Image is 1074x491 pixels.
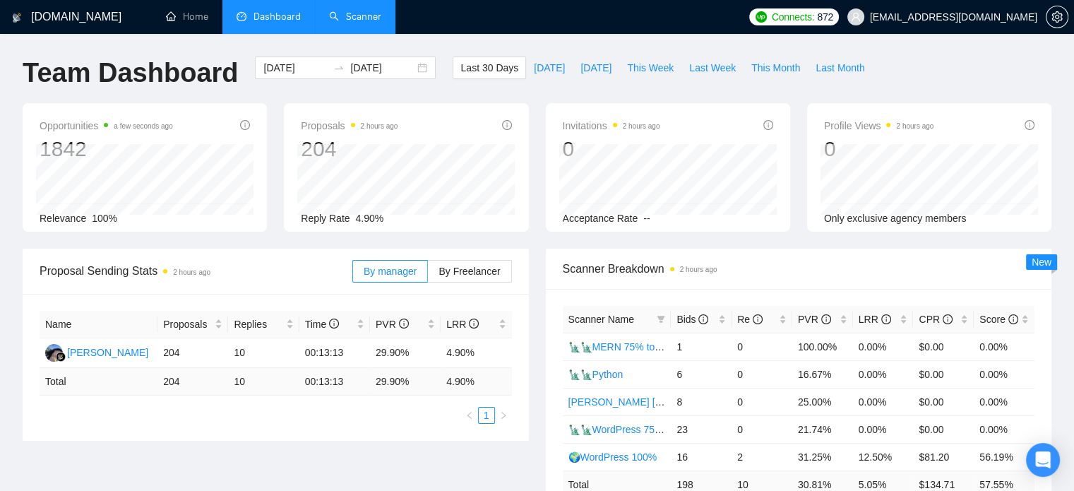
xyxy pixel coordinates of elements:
[12,6,22,29] img: logo
[301,117,398,134] span: Proposals
[1026,443,1060,477] div: Open Intercom Messenger
[657,315,665,324] span: filter
[681,57,744,79] button: Last Week
[350,60,414,76] input: End date
[568,396,859,408] a: [PERSON_NAME] [GEOGRAPHIC_DATA]-Only WordPress 100%
[526,57,573,79] button: [DATE]
[627,60,674,76] span: This Week
[1025,120,1034,130] span: info-circle
[913,443,974,471] td: $81.20
[114,122,172,130] time: a few seconds ago
[756,11,767,23] img: upwork-logo.png
[45,344,63,362] img: AA
[671,388,732,415] td: 8
[460,60,518,76] span: Last 30 Days
[568,451,657,463] a: 🌍WordPress 100%
[173,268,210,276] time: 2 hours ago
[40,117,173,134] span: Opportunities
[461,407,478,424] li: Previous Page
[851,12,861,22] span: user
[974,443,1034,471] td: 56.19%
[1046,6,1068,28] button: setting
[671,443,732,471] td: 16
[40,136,173,162] div: 1842
[643,213,650,224] span: --
[881,314,891,324] span: info-circle
[1046,11,1068,23] a: setting
[465,411,474,420] span: left
[732,388,792,415] td: 0
[896,122,933,130] time: 2 hours ago
[333,62,345,73] span: swap-right
[441,338,511,368] td: 4.90%
[744,57,808,79] button: This Month
[461,407,478,424] button: left
[446,319,479,330] span: LRR
[1008,314,1018,324] span: info-circle
[453,57,526,79] button: Last 30 Days
[913,415,974,443] td: $0.00
[563,117,660,134] span: Invitations
[40,368,157,396] td: Total
[23,57,238,90] h1: Team Dashboard
[753,314,763,324] span: info-circle
[157,311,228,338] th: Proposals
[808,57,872,79] button: Last Month
[253,11,301,23] span: Dashboard
[798,314,831,325] span: PVR
[821,314,831,324] span: info-circle
[534,60,565,76] span: [DATE]
[469,319,479,329] span: info-circle
[737,314,763,325] span: Re
[479,408,494,423] a: 1
[974,333,1034,360] td: 0.00%
[573,57,619,79] button: [DATE]
[370,368,441,396] td: 29.90 %
[234,317,282,332] span: Replies
[817,9,833,25] span: 872
[228,368,299,396] td: 10
[563,136,660,162] div: 0
[913,360,974,388] td: $0.00
[853,388,914,415] td: 0.00%
[329,11,381,23] a: searchScanner
[301,136,398,162] div: 204
[438,266,500,277] span: By Freelancer
[40,213,86,224] span: Relevance
[568,424,694,435] a: 🗽🗽WordPress 75 to 100%
[45,346,148,357] a: AA[PERSON_NAME]
[1046,11,1068,23] span: setting
[364,266,417,277] span: By manager
[166,11,208,23] a: homeHome
[305,319,339,330] span: Time
[676,314,708,325] span: Bids
[792,333,853,360] td: 100.00%
[228,311,299,338] th: Replies
[816,60,864,76] span: Last Month
[974,415,1034,443] td: 0.00%
[40,262,352,280] span: Proposal Sending Stats
[568,369,623,380] a: 🗽🗽Python
[157,338,228,368] td: 204
[751,60,800,76] span: This Month
[654,309,668,330] span: filter
[853,333,914,360] td: 0.00%
[40,311,157,338] th: Name
[772,9,814,25] span: Connects:
[376,319,409,330] span: PVR
[228,338,299,368] td: 10
[329,319,339,329] span: info-circle
[356,213,384,224] span: 4.90%
[56,352,66,362] img: gigradar-bm.png
[974,388,1034,415] td: 0.00%
[1032,256,1051,268] span: New
[792,360,853,388] td: 16.67%
[495,407,512,424] li: Next Page
[919,314,952,325] span: CPR
[399,319,409,329] span: info-circle
[263,60,328,76] input: Start date
[732,443,792,471] td: 2
[478,407,495,424] li: 1
[979,314,1018,325] span: Score
[333,62,345,73] span: to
